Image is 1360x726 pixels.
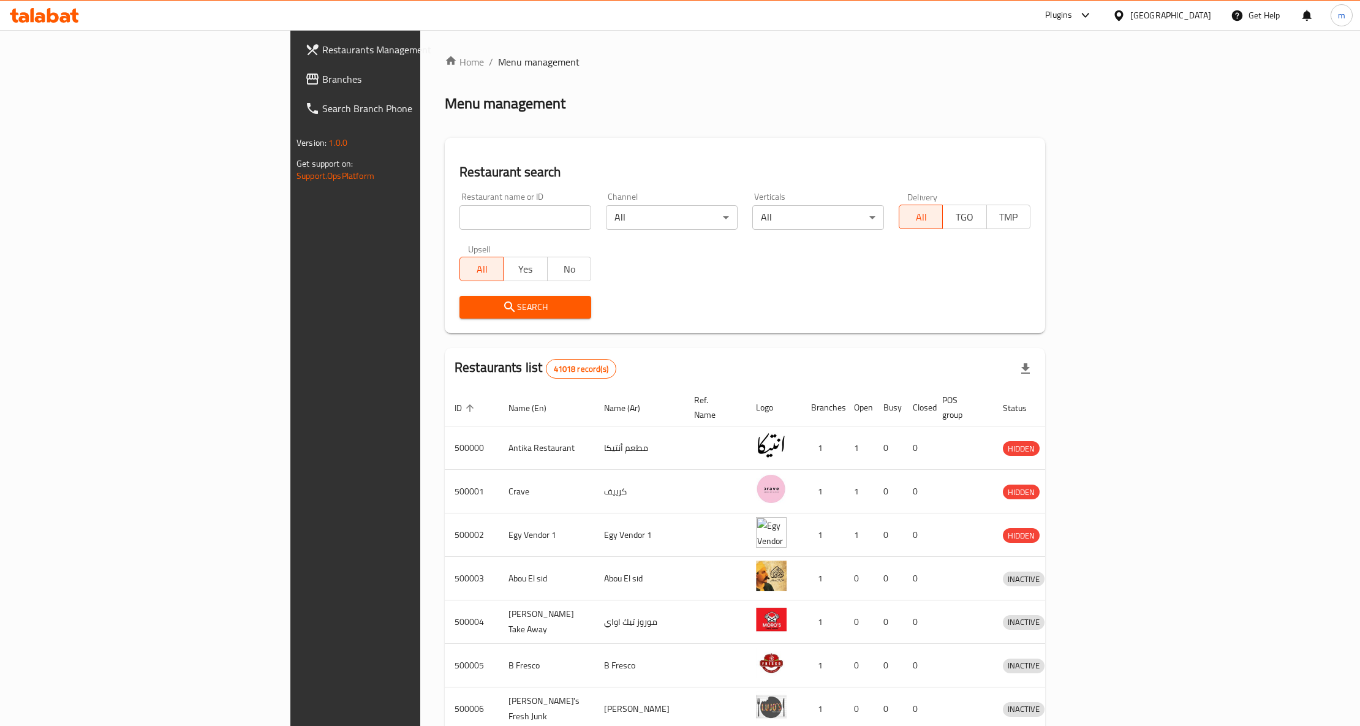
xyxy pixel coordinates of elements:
div: HIDDEN [1003,528,1040,543]
span: Search [469,300,581,315]
img: Egy Vendor 1 [756,517,787,548]
span: Status [1003,401,1043,415]
span: No [553,260,586,278]
h2: Restaurants list [455,358,616,379]
span: INACTIVE [1003,659,1045,673]
th: Open [844,389,874,426]
span: INACTIVE [1003,615,1045,629]
td: 0 [874,470,903,513]
td: 1 [801,600,844,644]
td: Egy Vendor 1 [499,513,594,557]
img: Antika Restaurant [756,430,787,461]
td: 1 [801,557,844,600]
div: INACTIVE [1003,615,1045,630]
td: 0 [844,644,874,687]
a: Support.OpsPlatform [297,168,374,184]
span: Branches [322,72,508,86]
a: Search Branch Phone [295,94,518,123]
span: INACTIVE [1003,702,1045,716]
td: 0 [874,644,903,687]
span: TGO [948,208,981,226]
span: Name (En) [508,401,562,415]
td: 1 [844,513,874,557]
span: TMP [992,208,1026,226]
div: All [606,205,738,230]
span: Get support on: [297,156,353,172]
label: Delivery [907,192,938,201]
label: Upsell [468,244,491,253]
div: Export file [1011,354,1040,384]
td: 0 [903,557,932,600]
div: HIDDEN [1003,441,1040,456]
td: 0 [874,426,903,470]
div: Plugins [1045,8,1072,23]
div: [GEOGRAPHIC_DATA] [1130,9,1211,22]
td: 0 [874,557,903,600]
span: ID [455,401,478,415]
img: Lujo's Fresh Junk [756,691,787,722]
a: Branches [295,64,518,94]
div: Total records count [546,359,616,379]
img: B Fresco [756,648,787,678]
td: Abou El sid [499,557,594,600]
span: All [465,260,499,278]
td: 1 [844,426,874,470]
img: Crave [756,474,787,504]
td: Egy Vendor 1 [594,513,684,557]
span: 41018 record(s) [546,363,616,375]
span: Search Branch Phone [322,101,508,116]
td: 0 [903,426,932,470]
span: Menu management [498,55,580,69]
span: POS group [942,393,978,422]
td: 1 [801,470,844,513]
button: All [899,205,943,229]
td: 1 [801,513,844,557]
span: INACTIVE [1003,572,1045,586]
button: All [459,257,504,281]
span: Yes [508,260,542,278]
img: Moro's Take Away [756,604,787,635]
span: Version: [297,135,327,151]
button: Search [459,296,591,319]
td: 0 [903,513,932,557]
span: HIDDEN [1003,529,1040,543]
button: No [547,257,591,281]
td: 1 [844,470,874,513]
th: Logo [746,389,801,426]
button: TGO [942,205,986,229]
td: Crave [499,470,594,513]
td: 0 [874,513,903,557]
th: Branches [801,389,844,426]
span: HIDDEN [1003,442,1040,456]
td: B Fresco [499,644,594,687]
span: Ref. Name [694,393,731,422]
td: 0 [844,600,874,644]
td: 0 [844,557,874,600]
td: [PERSON_NAME] Take Away [499,600,594,644]
span: All [904,208,938,226]
td: 0 [903,470,932,513]
td: Abou El sid [594,557,684,600]
td: Antika Restaurant [499,426,594,470]
td: 1 [801,644,844,687]
img: Abou El sid [756,561,787,591]
td: 0 [874,600,903,644]
span: HIDDEN [1003,485,1040,499]
div: All [752,205,884,230]
div: INACTIVE [1003,702,1045,717]
td: B Fresco [594,644,684,687]
span: Name (Ar) [604,401,656,415]
td: مطعم أنتيكا [594,426,684,470]
h2: Restaurant search [459,163,1030,181]
th: Busy [874,389,903,426]
span: 1.0.0 [328,135,347,151]
a: Restaurants Management [295,35,518,64]
td: كرييف [594,470,684,513]
td: 1 [801,426,844,470]
th: Closed [903,389,932,426]
nav: breadcrumb [445,55,1045,69]
td: 0 [903,644,932,687]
